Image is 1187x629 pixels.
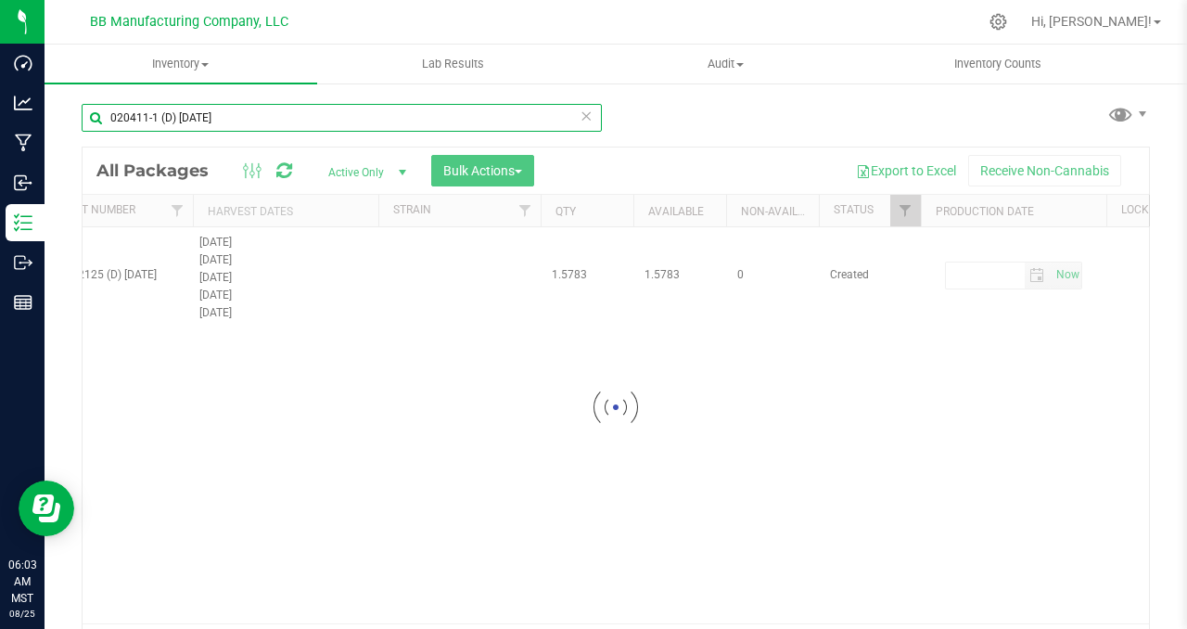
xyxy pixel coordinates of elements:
[590,45,862,83] a: Audit
[45,45,317,83] a: Inventory
[14,94,32,112] inline-svg: Analytics
[19,481,74,536] iframe: Resource center
[82,104,602,132] input: Search Package ID, Item Name, SKU, Lot or Part Number...
[14,54,32,72] inline-svg: Dashboard
[8,607,36,621] p: 08/25
[862,45,1135,83] a: Inventory Counts
[1031,14,1152,29] span: Hi, [PERSON_NAME]!
[929,56,1066,72] span: Inventory Counts
[987,13,1010,31] div: Manage settings
[317,45,590,83] a: Lab Results
[591,56,862,72] span: Audit
[14,173,32,192] inline-svg: Inbound
[397,56,509,72] span: Lab Results
[14,134,32,152] inline-svg: Manufacturing
[14,213,32,232] inline-svg: Inventory
[90,14,288,30] span: BB Manufacturing Company, LLC
[14,293,32,312] inline-svg: Reports
[14,253,32,272] inline-svg: Outbound
[8,557,36,607] p: 06:03 AM MST
[45,56,317,72] span: Inventory
[580,104,593,128] span: Clear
